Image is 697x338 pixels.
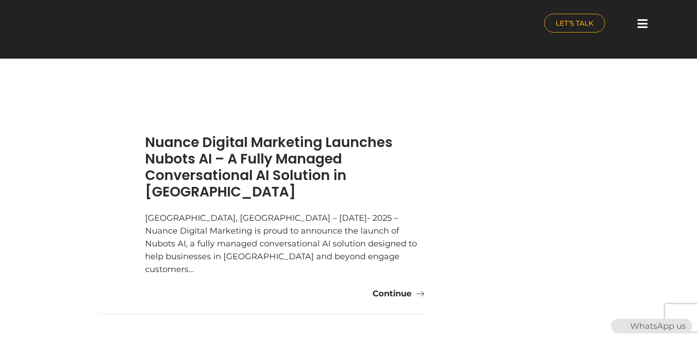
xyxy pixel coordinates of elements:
[611,319,692,333] div: WhatsApp us
[24,5,101,44] img: nuance-qatar_logo
[24,5,344,44] a: nuance-qatar_logo
[373,287,424,300] a: Continue
[544,14,605,33] a: LET'S TALK
[556,20,594,27] span: LET'S TALK
[145,132,393,202] a: Nuance Digital Marketing Launches Nubots AI – A Fully Managed Conversational AI Solution in [GEOG...
[145,212,424,276] div: [GEOGRAPHIC_DATA], [GEOGRAPHIC_DATA] – [DATE]- 2025 – Nuance Digital Marketing is proud to announ...
[611,321,692,331] a: WhatsAppWhatsApp us
[612,319,627,333] img: WhatsApp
